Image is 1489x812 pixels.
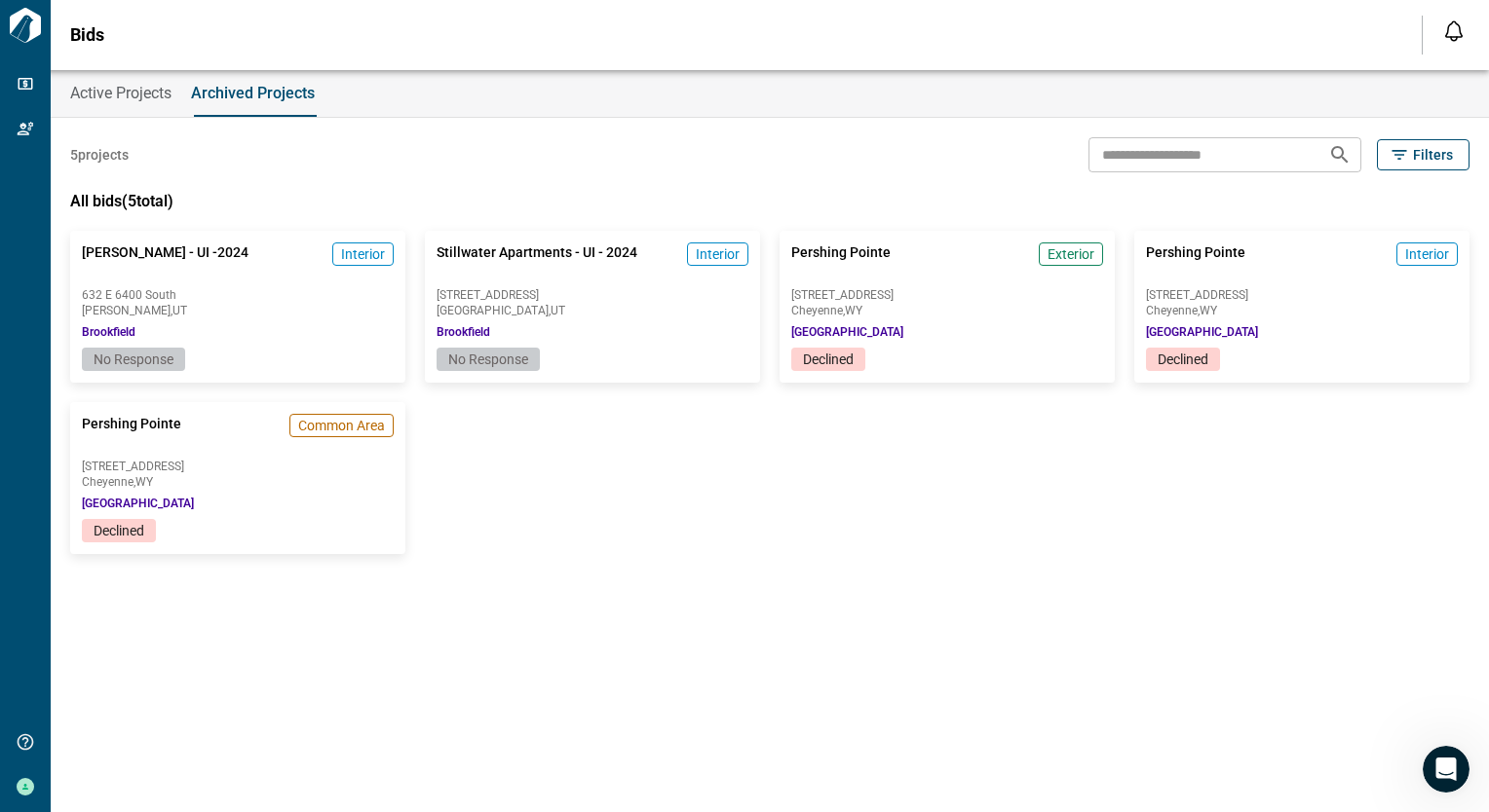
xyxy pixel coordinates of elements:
[1048,244,1094,264] span: Exterior
[70,84,172,103] span: Active Projects
[1146,242,1245,281] span: Pershing Pointe
[1438,16,1470,47] button: Open notification feed
[437,242,637,281] span: Stillwater Apartments - UI - 2024
[82,414,181,453] span: Pershing Pointe
[341,244,385,264] span: Interior
[1405,244,1449,264] span: Interior
[1146,305,1458,316] span: Cheyenne , WY
[94,523,144,538] span: Declined
[791,289,1103,301] span: [STREET_ADDRESS]
[1146,289,1458,301] span: [STREET_ADDRESS]
[82,305,394,316] span: [PERSON_NAME] , UT
[1146,324,1258,340] span: [GEOGRAPHIC_DATA]
[82,324,135,340] span: Brookfield
[437,289,748,301] span: [STREET_ADDRESS]
[448,351,528,367] span: No Response
[82,476,394,488] span: Cheyenne , WY
[696,244,740,264] span: Interior
[82,496,194,511] span: [GEOGRAPHIC_DATA]
[298,416,385,435] span: Common Area
[191,84,315,103] span: Archived Projects
[82,461,394,472] span: [STREET_ADDRESS]
[791,305,1103,316] span: Cheyenne , WY
[791,242,891,281] span: Pershing Pointe
[1377,139,1470,170] button: Filters
[70,145,129,165] span: 5 projects
[437,305,748,316] span: [GEOGRAPHIC_DATA] , UT
[70,25,104,45] span: Bids
[1413,145,1453,165] span: Filters
[1320,135,1359,174] button: Search projects
[803,351,854,367] span: Declined
[437,324,490,340] span: Brookfield
[791,324,903,340] span: [GEOGRAPHIC_DATA]
[82,242,248,281] span: [PERSON_NAME] - UI -2024
[94,351,173,367] span: No Response
[82,289,394,301] span: 632 E 6400 South
[1158,351,1208,367] span: Declined
[1423,746,1470,793] iframe: Intercom live chat
[70,192,173,210] span: All bids ( 5 total)
[51,70,1489,117] div: base tabs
